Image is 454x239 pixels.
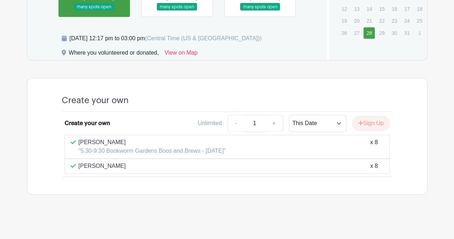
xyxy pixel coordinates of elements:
p: 14 [363,3,375,14]
div: x 8 [370,162,378,170]
p: 12 [338,3,350,14]
h4: Create your own [62,95,128,106]
p: 22 [376,15,388,26]
p: 30 [388,27,400,38]
p: 29 [376,27,388,38]
a: 28 [363,27,375,39]
div: Create your own [65,119,110,128]
p: 31 [401,27,413,38]
p: 26 [338,27,350,38]
p: [PERSON_NAME] [79,138,226,147]
p: 19 [338,15,350,26]
p: 15 [376,3,388,14]
p: [PERSON_NAME] [79,162,126,170]
p: 23 [388,15,400,26]
a: + [265,115,283,132]
p: 24 [401,15,413,26]
p: 18 [413,3,425,14]
p: 16 [388,3,400,14]
div: Unlimited [198,119,222,128]
div: [DATE] 12:17 pm to 03:00 pm [70,34,262,43]
button: Sign Up [352,116,390,131]
p: 17 [401,3,413,14]
span: (Central Time (US & [GEOGRAPHIC_DATA])) [145,35,262,41]
p: 13 [351,3,362,14]
p: "5:30-9:30 Bookworm Gardens Boos and Brews - [DATE]" [79,147,226,155]
p: 27 [351,27,362,38]
a: - [228,115,244,132]
div: x 8 [370,138,378,155]
p: 20 [351,15,362,26]
a: View on Map [164,49,197,60]
p: 21 [363,15,375,26]
p: 25 [413,15,425,26]
div: Where you volunteered or donated, [69,49,159,60]
p: 1 [413,27,425,38]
